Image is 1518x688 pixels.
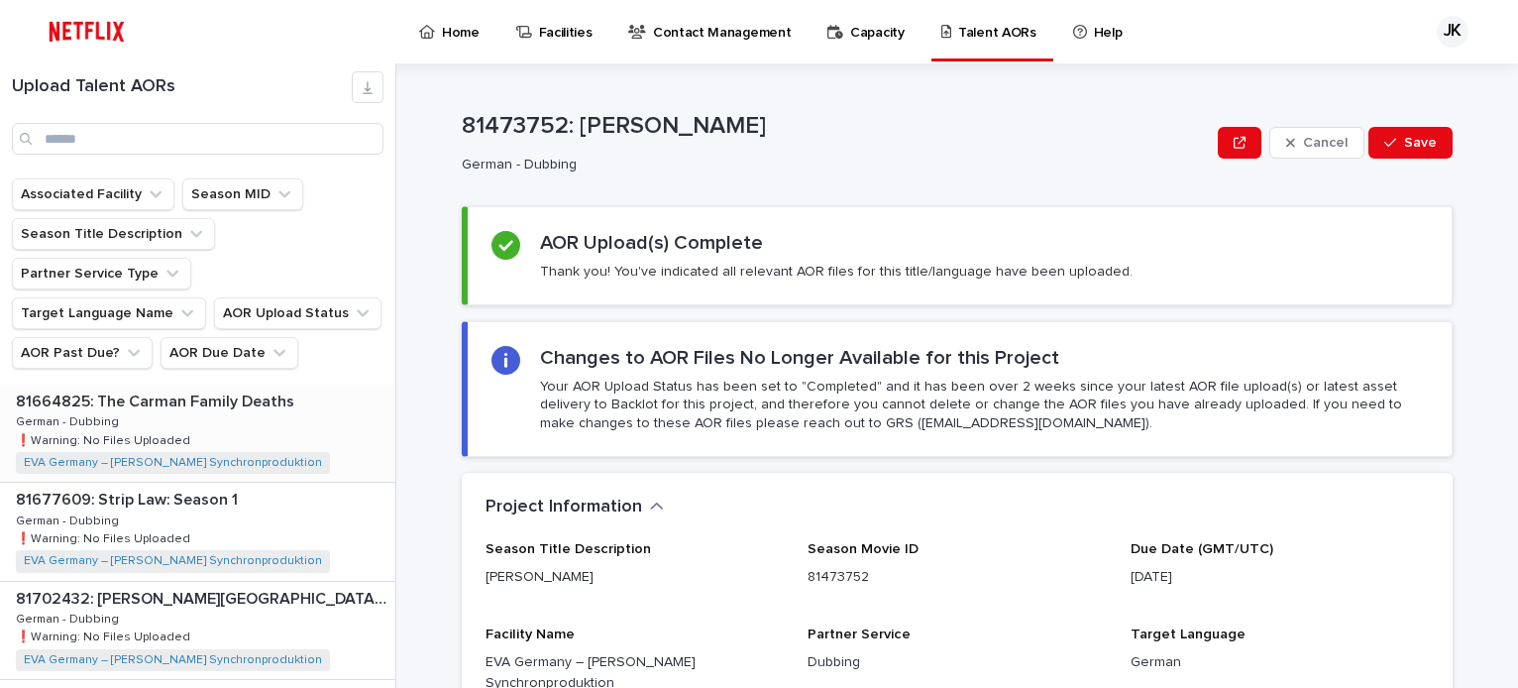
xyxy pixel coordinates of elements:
[40,12,134,52] img: ifQbXi3ZQGMSEF7WDB7W
[161,337,298,369] button: AOR Due Date
[808,567,1106,588] p: 81473752
[16,586,391,609] p: 81702432: [PERSON_NAME][GEOGRAPHIC_DATA] Trip
[12,258,191,289] button: Partner Service Type
[486,542,651,556] span: Season Title Description
[12,178,174,210] button: Associated Facility
[24,456,322,470] a: EVA Germany – [PERSON_NAME] Synchronproduktion
[24,653,322,667] a: EVA Germany – [PERSON_NAME] Synchronproduktion
[12,123,383,155] input: Search
[540,378,1428,432] p: Your AOR Upload Status has been set to "Completed" and it has been over 2 weeks since your latest...
[16,430,194,448] p: ❗️Warning: No Files Uploaded
[16,487,242,510] p: 81677609: Strip Law: Season 1
[808,652,1106,673] p: Dubbing
[16,627,194,644] p: ❗️Warning: No Files Uploaded
[12,297,206,329] button: Target Language Name
[1303,136,1348,150] span: Cancel
[16,411,123,429] p: German - Dubbing
[1368,127,1453,159] button: Save
[486,497,664,518] button: Project Information
[214,297,381,329] button: AOR Upload Status
[1131,567,1429,588] p: [DATE]
[182,178,303,210] button: Season MID
[462,112,1210,141] p: 81473752: [PERSON_NAME]
[808,628,911,641] span: Partner Service
[486,628,575,641] span: Facility Name
[1269,127,1364,159] button: Cancel
[808,542,919,556] span: Season Movie ID
[16,609,123,627] p: German - Dubbing
[16,511,123,528] p: German - Dubbing
[1404,136,1437,150] span: Save
[1131,628,1246,641] span: Target Language
[16,389,298,411] p: 81664825: The Carman Family Deaths
[540,263,1133,281] p: Thank you! You've indicated all relevant AOR files for this title/language have been uploaded.
[486,567,784,588] p: [PERSON_NAME]
[24,554,322,568] a: EVA Germany – [PERSON_NAME] Synchronproduktion
[540,231,763,255] h2: AOR Upload(s) Complete
[12,76,352,98] h1: Upload Talent AORs
[1131,652,1429,673] p: German
[16,528,194,546] p: ❗️Warning: No Files Uploaded
[462,157,1202,173] p: German - Dubbing
[540,346,1059,370] h2: Changes to AOR Files No Longer Available for this Project
[12,218,215,250] button: Season Title Description
[1131,542,1273,556] span: Due Date (GMT/UTC)
[12,337,153,369] button: AOR Past Due?
[1437,16,1468,48] div: JK
[486,497,642,518] h2: Project Information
